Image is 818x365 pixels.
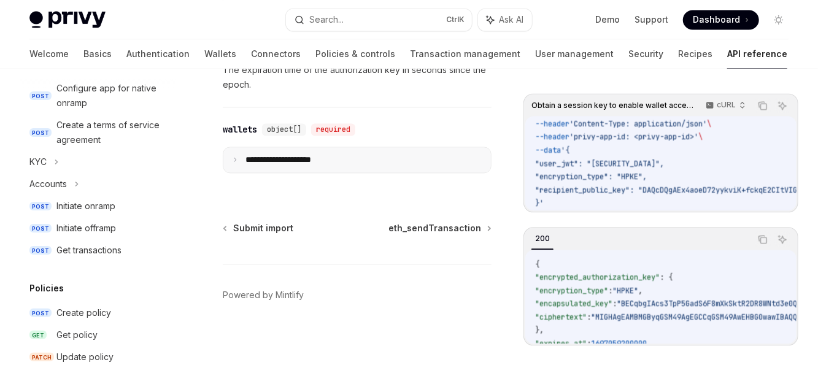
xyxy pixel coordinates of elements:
a: Authentication [126,39,190,69]
span: }' [535,198,544,208]
button: Toggle dark mode [769,10,789,29]
a: Connectors [251,39,301,69]
span: \ [698,132,703,142]
p: cURL [717,100,736,110]
div: wallets [223,123,257,136]
div: Create a terms of service agreement [56,118,169,147]
div: Configure app for native onramp [56,81,169,110]
span: Ask AI [499,13,523,26]
span: object[] [267,125,301,134]
button: Copy the contents from the code block [755,231,771,247]
div: Create policy [56,305,111,320]
a: User management [535,39,614,69]
span: 1697059200000 [591,339,647,348]
span: "ciphertext" [535,312,587,322]
span: 'Content-Type: application/json' [569,119,707,129]
button: Search...CtrlK [286,9,473,31]
span: Obtain a session key to enable wallet access. [531,101,694,110]
a: POSTGet transactions [20,239,177,261]
p: The expiration time of the authorization key in seconds since the epoch. [223,63,492,92]
span: "HPKE" [612,286,638,296]
a: Dashboard [683,10,759,29]
div: KYC [29,155,47,169]
div: Search... [309,12,344,27]
span: PATCH [29,353,54,362]
a: GETGet policy [20,324,177,346]
a: Powered by Mintlify [223,289,304,301]
span: Submit import [233,222,293,234]
span: "user_jwt": "[SECURITY_DATA]", [535,159,664,169]
button: Ask AI [478,9,532,31]
span: : [608,286,612,296]
a: Policies & controls [315,39,395,69]
a: Demo [595,13,620,26]
span: POST [29,246,52,255]
a: eth_sendTransaction [388,222,490,234]
div: Initiate onramp [56,199,115,213]
span: POST [29,202,52,211]
h5: Policies [29,281,64,296]
a: POSTCreate a terms of service agreement [20,114,177,151]
span: { [535,259,539,269]
span: : [587,312,591,322]
div: Get policy [56,328,98,342]
span: "encapsulated_key" [535,299,612,309]
span: , [638,286,642,296]
span: POST [29,224,52,233]
div: required [311,123,355,136]
button: Copy the contents from the code block [755,98,771,113]
span: Dashboard [693,13,740,26]
a: Basics [83,39,112,69]
img: light logo [29,11,106,28]
div: Initiate offramp [56,221,116,236]
span: '{ [561,145,569,155]
div: Accounts [29,177,67,191]
a: Security [628,39,663,69]
div: Update policy [56,350,114,364]
a: API reference [727,39,787,69]
a: Welcome [29,39,69,69]
span: , [647,339,651,348]
a: POSTConfigure app for native onramp [20,77,177,114]
span: "encrypted_authorization_key" [535,272,660,282]
span: Ctrl K [446,15,465,25]
a: Wallets [204,39,236,69]
a: POSTCreate policy [20,302,177,324]
a: Submit import [224,222,293,234]
span: --header [535,119,569,129]
span: --data [535,145,561,155]
span: POST [29,91,52,101]
button: Ask AI [774,98,790,113]
span: : { [660,272,673,282]
span: 'privy-app-id: <privy-app-id>' [569,132,698,142]
div: Get transactions [56,243,122,258]
a: Transaction management [410,39,520,69]
span: "encryption_type": "HPKE", [535,172,647,182]
button: cURL [699,95,751,116]
a: POSTInitiate onramp [20,195,177,217]
a: POSTInitiate offramp [20,217,177,239]
span: POST [29,309,52,318]
span: GET [29,331,47,340]
span: --header [535,132,569,142]
div: 200 [531,231,554,246]
a: Recipes [678,39,712,69]
span: "expires_at" [535,339,587,348]
span: \ [707,119,711,129]
span: : [612,299,617,309]
span: "encryption_type" [535,286,608,296]
a: Support [635,13,668,26]
span: eth_sendTransaction [388,222,481,234]
span: }, [535,325,544,335]
span: POST [29,128,52,137]
button: Ask AI [774,231,790,247]
span: : [587,339,591,348]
